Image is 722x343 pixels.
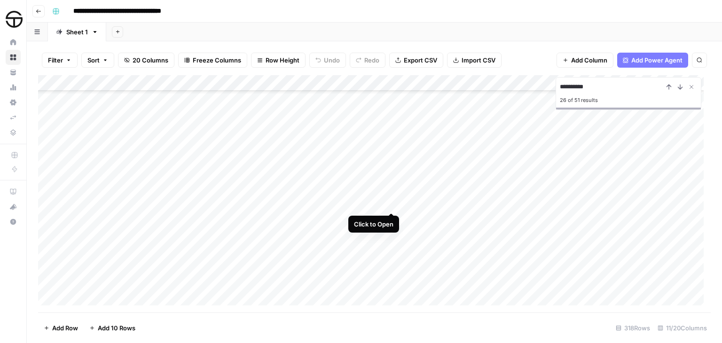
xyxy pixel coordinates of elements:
[571,55,607,65] span: Add Column
[251,53,306,68] button: Row Height
[48,23,106,41] a: Sheet 1
[354,219,393,229] div: Click to Open
[557,53,613,68] button: Add Column
[631,55,683,65] span: Add Power Agent
[193,55,241,65] span: Freeze Columns
[6,35,21,50] a: Home
[81,53,114,68] button: Sort
[6,199,21,214] button: What's new?
[617,53,688,68] button: Add Power Agent
[6,11,23,28] img: SimpleTire Logo
[364,55,379,65] span: Redo
[654,320,711,335] div: 11/20 Columns
[6,110,21,125] a: Syncs
[133,55,168,65] span: 20 Columns
[447,53,502,68] button: Import CSV
[266,55,299,65] span: Row Height
[6,214,21,229] button: Help + Support
[663,81,675,93] button: Previous Result
[6,50,21,65] a: Browse
[38,320,84,335] button: Add Row
[178,53,247,68] button: Freeze Columns
[42,53,78,68] button: Filter
[6,65,21,80] a: Your Data
[389,53,443,68] button: Export CSV
[560,94,697,106] div: 26 of 51 results
[6,8,21,31] button: Workspace: SimpleTire
[87,55,100,65] span: Sort
[66,27,88,37] div: Sheet 1
[462,55,495,65] span: Import CSV
[98,323,135,333] span: Add 10 Rows
[309,53,346,68] button: Undo
[6,200,20,214] div: What's new?
[686,81,697,93] button: Close Search
[6,95,21,110] a: Settings
[350,53,385,68] button: Redo
[52,323,78,333] span: Add Row
[324,55,340,65] span: Undo
[6,125,21,140] a: Data Library
[675,81,686,93] button: Next Result
[612,320,654,335] div: 318 Rows
[118,53,174,68] button: 20 Columns
[84,320,141,335] button: Add 10 Rows
[48,55,63,65] span: Filter
[404,55,437,65] span: Export CSV
[6,184,21,199] a: AirOps Academy
[6,80,21,95] a: Usage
